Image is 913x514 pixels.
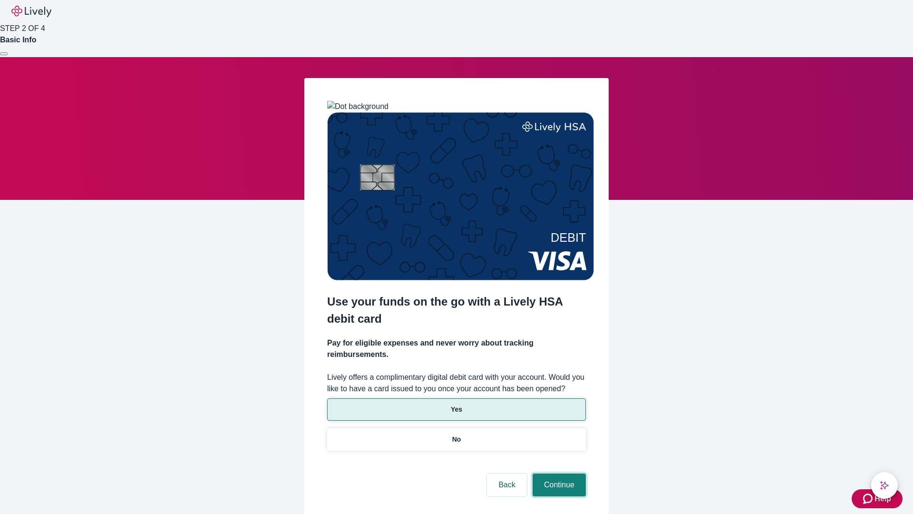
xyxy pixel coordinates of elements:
[533,474,586,496] button: Continue
[871,472,898,499] button: chat
[327,293,586,327] h2: Use your funds on the go with a Lively HSA debit card
[863,493,874,504] svg: Zendesk support icon
[880,481,889,490] svg: Lively AI Assistant
[327,372,586,395] label: Lively offers a complimentary digital debit card with your account. Would you like to have a card...
[874,493,891,504] span: Help
[327,112,594,280] img: Debit card
[327,398,586,421] button: Yes
[451,405,462,415] p: Yes
[327,428,586,451] button: No
[487,474,527,496] button: Back
[327,101,389,112] img: Dot background
[852,489,903,508] button: Zendesk support iconHelp
[11,6,51,17] img: Lively
[327,337,586,360] h4: Pay for eligible expenses and never worry about tracking reimbursements.
[452,435,461,445] p: No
